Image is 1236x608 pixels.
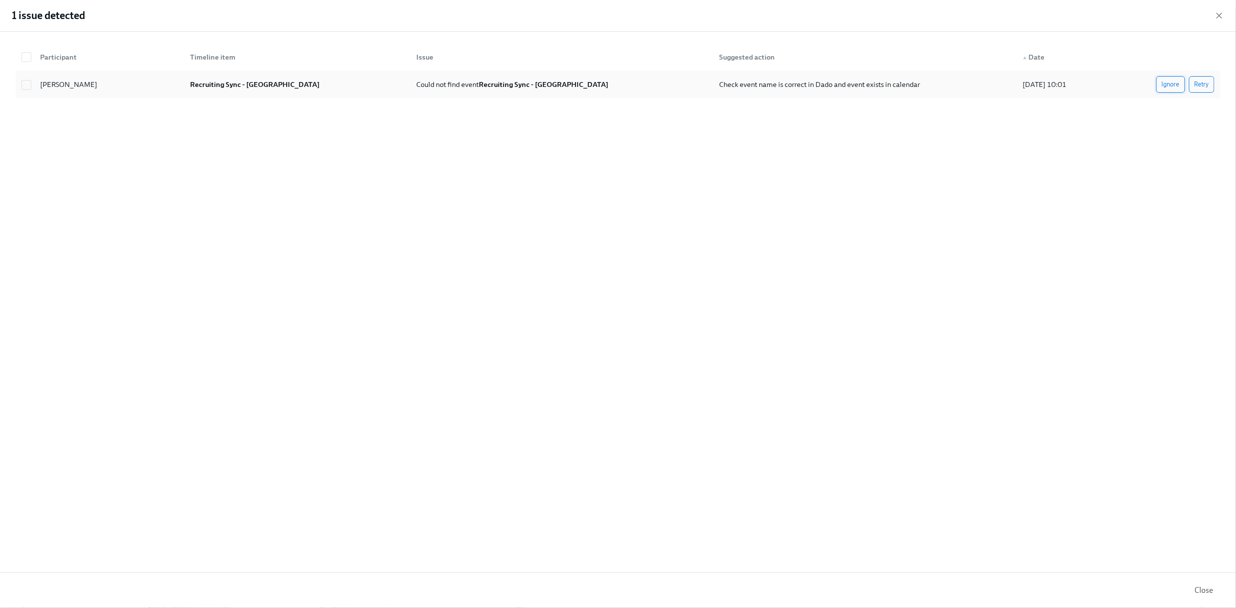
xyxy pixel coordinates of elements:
[716,51,1015,63] div: Suggested action
[1189,76,1215,93] button: Retry
[186,51,409,63] div: Timeline item
[16,71,1220,98] div: [PERSON_NAME]Recruiting Sync - [GEOGRAPHIC_DATA]Could not find eventRecruiting Sync - [GEOGRAPHIC...
[412,51,711,63] div: Issue
[1023,55,1027,60] span: ▲
[1019,79,1140,90] div: [DATE] 10:01
[1194,80,1209,89] span: Retry
[36,51,182,63] div: Participant
[1156,76,1185,93] button: Ignore
[1019,51,1140,63] div: Date
[1188,581,1220,600] button: Close
[36,79,182,90] div: [PERSON_NAME]
[712,47,1015,67] div: Suggested action
[479,80,608,89] strong: Recruiting Sync - [GEOGRAPHIC_DATA]
[408,47,711,67] div: Issue
[720,80,920,89] span: Check event name is correct in Dado and event exists in calendar
[1015,47,1140,67] div: ▲Date
[190,80,320,89] strong: Recruiting Sync - [GEOGRAPHIC_DATA]
[416,80,608,89] span: Could not find event
[1162,80,1180,89] span: Ignore
[1195,586,1214,595] span: Close
[182,47,409,67] div: Timeline item
[32,47,182,67] div: Participant
[12,8,85,23] h2: 1 issue detected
